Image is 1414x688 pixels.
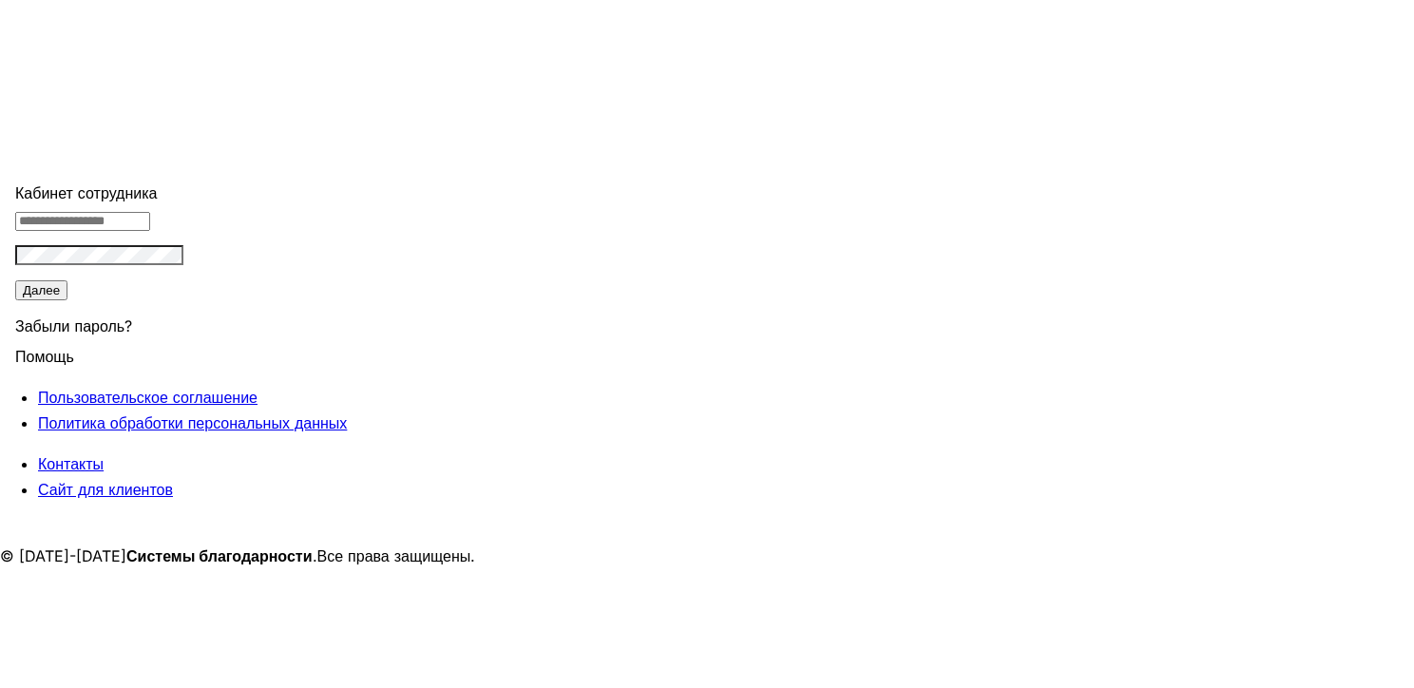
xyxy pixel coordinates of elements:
[15,335,74,366] span: Помощь
[15,181,412,206] div: Кабинет сотрудника
[38,480,173,499] a: Сайт для клиентов
[317,546,476,565] span: Все права защищены.
[38,413,347,432] a: Политика обработки персональных данных
[126,546,313,565] strong: Системы благодарности
[38,388,258,407] a: Пользовательское соглашение
[15,280,67,300] button: Далее
[15,302,412,344] div: Забыли пароль?
[38,454,104,473] a: Контакты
